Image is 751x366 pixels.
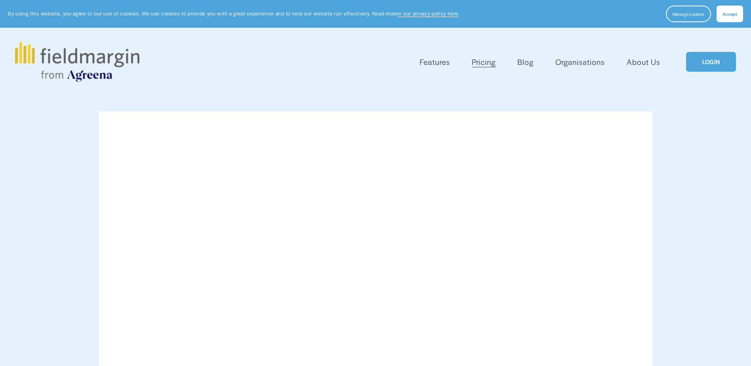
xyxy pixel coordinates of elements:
button: Accept [717,6,743,22]
a: Pricing [472,55,496,69]
img: fieldmargin.com [15,42,139,82]
a: Blog [517,55,534,69]
span: Manage cookies [673,11,704,17]
a: folder dropdown [420,55,450,69]
a: Organisations [555,55,605,69]
p: By using this website, you agree to our use of cookies. We use cookies to provide you with a grea... [8,10,460,17]
button: Manage cookies [666,6,711,22]
span: Features [420,56,450,68]
a: LOGIN [686,52,736,72]
span: Accept [722,11,737,17]
a: in our privacy policy here [397,10,458,17]
a: About Us [627,55,660,69]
